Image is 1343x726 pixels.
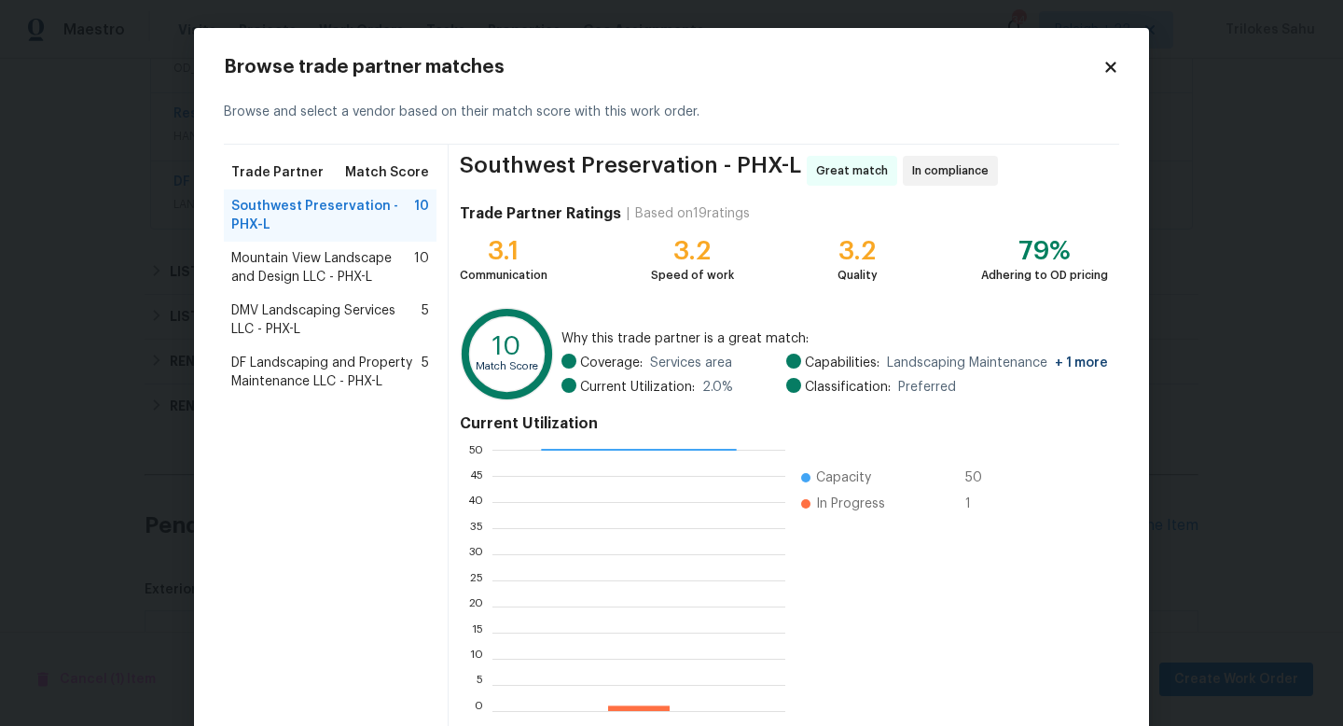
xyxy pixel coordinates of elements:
[231,249,414,286] span: Mountain View Landscape and Design LLC - PHX-L
[477,679,483,691] text: 5
[805,354,879,372] span: Capabilities:
[414,197,429,234] span: 10
[580,378,695,397] span: Current Utilization:
[345,163,429,182] span: Match Score
[470,575,483,586] text: 25
[460,266,547,285] div: Communication
[1055,356,1108,370] span: + 1 more
[224,58,1102,77] h2: Browse trade partner matches
[472,627,483,638] text: 15
[460,414,1108,433] h4: Current Utilization
[422,354,429,391] span: 5
[468,601,483,612] text: 20
[470,523,483,534] text: 35
[468,444,483,455] text: 50
[635,204,750,223] div: Based on 19 ratings
[838,266,878,285] div: Quality
[816,161,895,180] span: Great match
[467,496,483,508] text: 40
[838,242,878,260] div: 3.2
[621,204,635,223] div: |
[231,354,422,391] span: DF Landscaping and Property Maintenance LLC - PHX-L
[816,468,871,487] span: Capacity
[231,197,414,234] span: Southwest Preservation - PHX-L
[224,80,1119,145] div: Browse and select a vendor based on their match score with this work order.
[650,354,732,372] span: Services area
[651,242,734,260] div: 3.2
[898,378,956,397] span: Preferred
[912,161,996,180] span: In compliance
[702,378,733,397] span: 2.0 %
[965,468,995,487] span: 50
[887,354,1108,372] span: Landscaping Maintenance
[460,204,621,223] h4: Trade Partner Ratings
[651,266,734,285] div: Speed of work
[469,470,483,482] text: 45
[475,705,483,717] text: 0
[492,333,521,359] text: 10
[561,329,1108,348] span: Why this trade partner is a great match:
[470,653,483,664] text: 10
[460,242,547,260] div: 3.1
[476,361,538,371] text: Match Score
[414,249,429,286] span: 10
[580,354,643,372] span: Coverage:
[816,495,885,513] span: In Progress
[468,549,483,560] text: 30
[231,301,422,339] span: DMV Landscaping Services LLC - PHX-L
[981,242,1108,260] div: 79%
[231,163,324,182] span: Trade Partner
[422,301,429,339] span: 5
[981,266,1108,285] div: Adhering to OD pricing
[965,495,995,513] span: 1
[805,378,891,397] span: Classification:
[460,156,801,186] span: Southwest Preservation - PHX-L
